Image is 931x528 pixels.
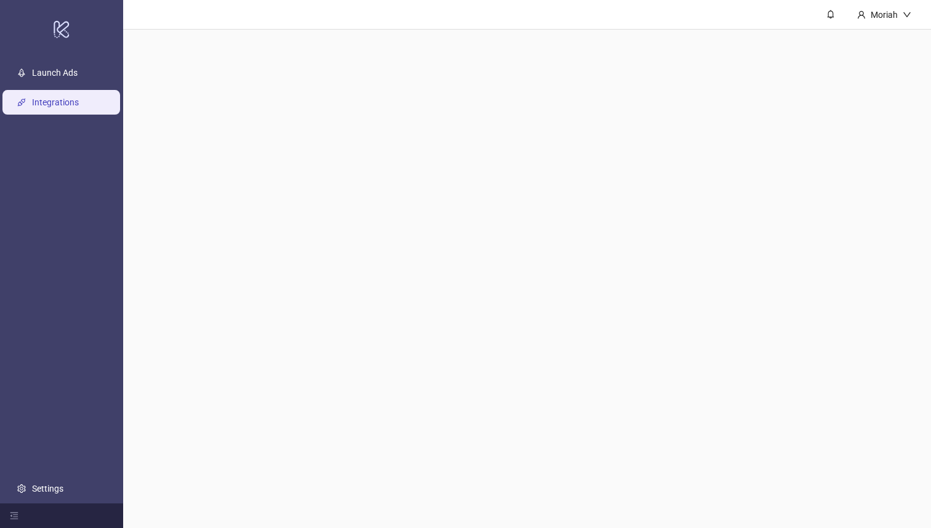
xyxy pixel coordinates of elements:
span: menu-fold [10,511,18,520]
a: Launch Ads [32,68,78,78]
span: user [857,10,866,19]
a: Settings [32,484,63,493]
span: bell [826,10,835,18]
div: Moriah [866,8,903,22]
span: down [903,10,911,19]
a: Integrations [32,98,79,108]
